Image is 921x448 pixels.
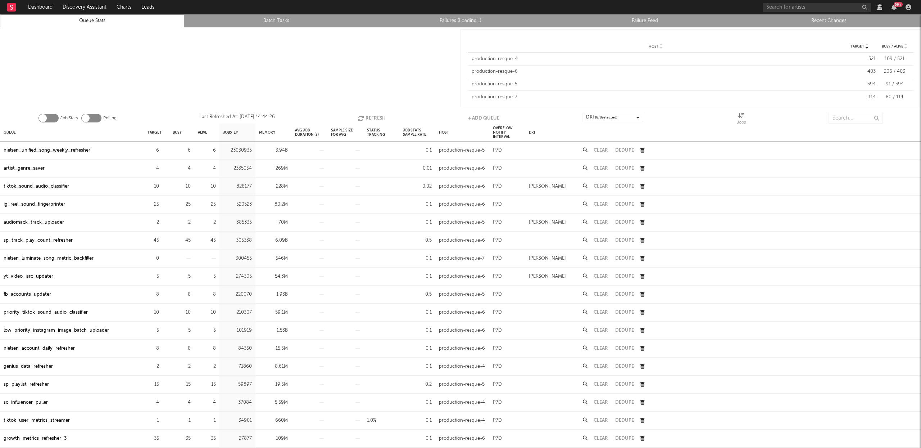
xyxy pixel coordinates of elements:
a: genius_data_refresher [4,362,53,371]
div: P7D [493,434,502,443]
div: 4 [173,398,191,407]
div: P7D [493,326,502,335]
a: Failures (Loading...) [372,17,549,25]
div: 6 [148,146,159,155]
div: 0.1 [403,326,432,335]
div: 10 [148,182,159,191]
a: ig_reel_sound_fingerprinter [4,200,65,209]
a: priority_tiktok_sound_audio_classifier [4,308,88,317]
div: 269M [259,164,288,173]
div: production-resque-6 [439,200,485,209]
a: audiomack_track_uploader [4,218,64,227]
div: P7D [493,308,502,317]
button: Dedupe [615,292,634,297]
div: Jobs [223,125,238,140]
button: Dedupe [615,310,634,315]
div: P7D [493,182,502,191]
button: Dedupe [615,418,634,423]
button: Dedupe [615,346,634,351]
div: 5 [148,272,159,281]
div: 8.61M [259,362,288,371]
div: 403 [843,68,876,75]
div: Job Stats Sample Rate [403,125,432,140]
a: sp_track_play_count_refresher [4,236,73,245]
div: 99 + [894,2,903,7]
button: Clear [594,220,608,225]
div: 35 [173,434,191,443]
div: 8 [198,290,216,299]
div: sp_playlist_refresher [4,380,49,389]
span: Host [649,44,658,49]
a: growth_metrics_refresher_3 [4,434,67,443]
button: Clear [594,184,608,189]
div: DRI [586,113,617,122]
button: Clear [594,328,608,333]
div: 70M [259,218,288,227]
button: Dedupe [615,400,634,405]
div: Host [439,125,449,140]
div: Target [148,125,162,140]
div: [PERSON_NAME] [529,218,566,227]
div: production-resque-6 [439,308,485,317]
div: 10 [198,182,216,191]
div: 4 [198,164,216,173]
div: 8 [148,344,159,353]
div: 0.02 [403,182,432,191]
div: 15 [148,380,159,389]
div: 0.5 [403,236,432,245]
div: sc_influencer_puller [4,398,48,407]
div: 828177 [223,182,252,191]
div: production-resque-4 [439,416,485,425]
div: 8 [173,344,191,353]
div: production-resque-6 [439,344,485,353]
div: 5 [173,272,191,281]
a: yt_video_isrc_updater [4,272,53,281]
a: Failure Feed [557,17,733,25]
button: Dedupe [615,220,634,225]
div: 5 [173,326,191,335]
div: 546M [259,254,288,263]
div: 8 [173,290,191,299]
button: 99+ [891,4,897,10]
div: 0.1 [403,200,432,209]
div: nielsen_unified_song_weekly_refresher [4,146,90,155]
button: Clear [594,148,608,153]
div: Overflow Notify Interval [493,125,522,140]
div: 10 [173,182,191,191]
div: 4 [198,398,216,407]
button: Clear [594,310,608,315]
div: 394 [843,81,876,88]
button: Dedupe [615,148,634,153]
div: 1 [173,416,191,425]
div: 54.3M [259,272,288,281]
div: P7D [493,272,502,281]
div: 5 [148,326,159,335]
div: 0 [148,254,159,263]
div: production-resque-6 [472,68,840,75]
div: Avg Job Duration (s) [295,125,324,140]
div: 8 [148,290,159,299]
div: 0.1 [403,434,432,443]
div: 37084 [223,398,252,407]
div: 0.2 [403,380,432,389]
div: 1.0% [367,416,376,425]
div: 220070 [223,290,252,299]
a: Queue Stats [4,17,180,25]
input: Search for artists [763,3,871,12]
div: production-resque-7 [439,254,485,263]
div: 5 [198,326,216,335]
div: 2 [173,362,191,371]
div: 101919 [223,326,252,335]
div: 6 [173,146,191,155]
div: production-resque-5 [472,81,840,88]
div: low_priority_instagram_image_batch_uploader [4,326,109,335]
div: 91 / 394 [879,81,910,88]
div: P7D [493,398,502,407]
div: Last Refreshed At: [DATE] 14:44:26 [199,113,275,124]
div: 23030935 [223,146,252,155]
div: 25 [173,200,191,209]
